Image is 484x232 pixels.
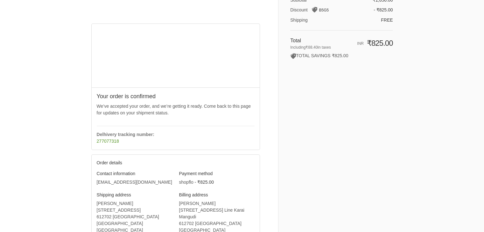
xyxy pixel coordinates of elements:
span: ₹88.40 [305,45,318,50]
span: B5G5 [319,8,329,12]
span: Total [290,38,301,43]
span: Free [381,17,393,23]
h2: Your order is confirmed [97,93,255,100]
h3: Billing address [179,192,255,198]
bdo: [EMAIL_ADDRESS][DOMAIN_NAME] [97,180,172,185]
span: - ₹825.00 [374,7,393,12]
p: We’ve accepted your order, and we’re getting it ready. Come back to this page for updates on your... [97,103,255,116]
iframe: Google map displaying pin point of shipping address: Kumbakonam, Tamil Nadu [92,24,260,87]
h3: Payment method [179,171,255,176]
span: - ₹825.00 [195,180,214,185]
span: INR [357,41,364,46]
span: Including in taxes [290,44,349,50]
strong: Delhivery tracking number: [97,132,154,137]
h2: Order details [97,160,176,166]
span: TOTAL SAVINGS [290,53,330,58]
h3: Contact information [97,171,172,176]
span: ₹825.00 [332,53,348,58]
span: ₹825.00 [367,39,393,47]
a: 277077318 [97,139,119,144]
span: Discount [290,7,307,12]
span: Shipping [290,17,308,23]
h3: Shipping address [97,192,172,198]
span: shopflo [179,180,193,185]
